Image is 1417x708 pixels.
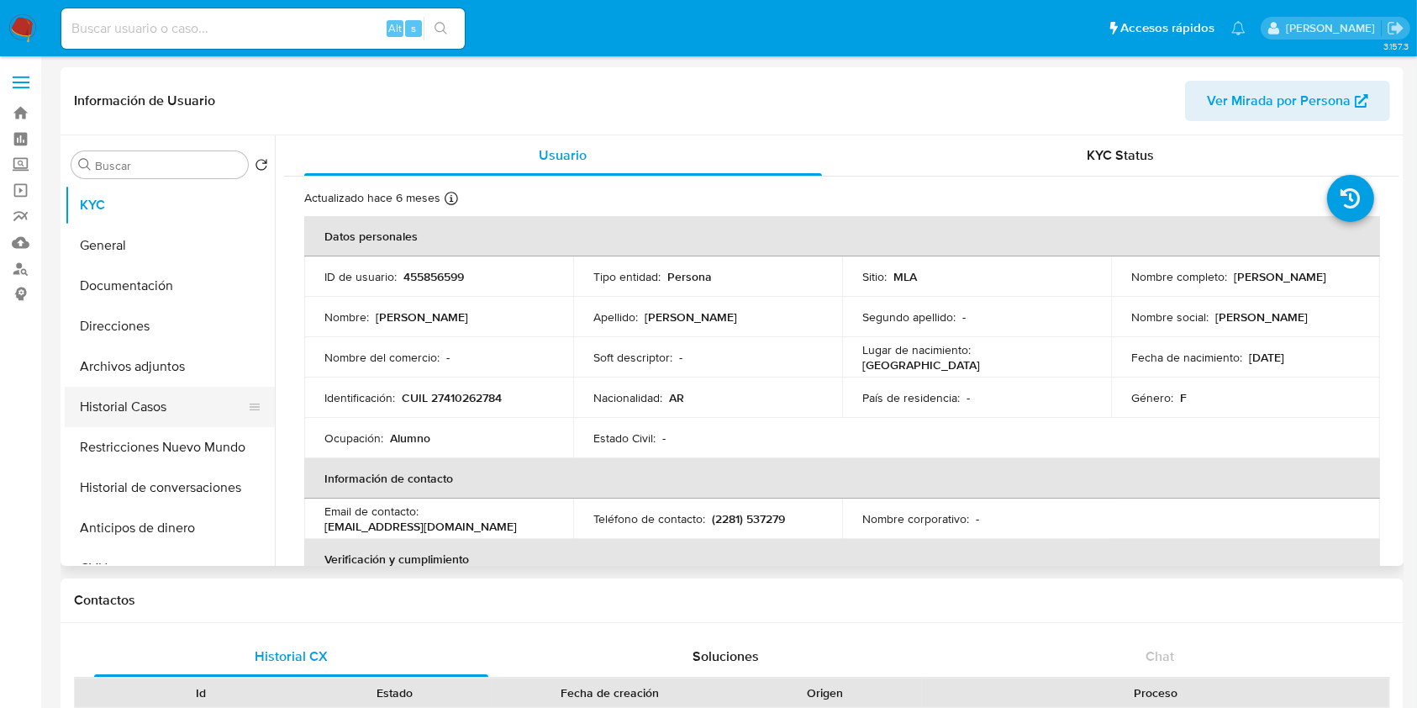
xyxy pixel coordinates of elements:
p: Lugar de nacimiento : [862,342,971,357]
p: juanbautista.fernandez@mercadolibre.com [1286,20,1381,36]
div: Id [116,684,287,701]
p: CUIL 27410262784 [402,390,502,405]
p: [PERSON_NAME] [1234,269,1326,284]
p: Fecha de nacimiento : [1131,350,1242,365]
p: Sitio : [862,269,887,284]
p: Nombre completo : [1131,269,1227,284]
div: Estado [310,684,481,701]
p: Género : [1131,390,1173,405]
button: Volver al orden por defecto [255,158,268,177]
span: Historial CX [255,647,328,666]
span: Chat [1146,647,1174,666]
span: KYC Status [1087,145,1154,165]
p: 455856599 [403,269,464,284]
p: Ocupación : [324,431,383,446]
input: Buscar usuario o caso... [61,18,465,40]
button: Buscar [78,158,92,172]
p: [PERSON_NAME] [645,309,737,325]
p: - [662,431,666,446]
p: Teléfono de contacto : [593,511,705,526]
p: [PERSON_NAME] [376,309,468,325]
button: Restricciones Nuevo Mundo [65,427,275,468]
button: search-icon [424,17,458,40]
p: Actualizado hace 6 meses [304,190,440,206]
button: Ver Mirada por Persona [1185,81,1390,121]
p: Nombre social : [1131,309,1209,325]
h1: Información de Usuario [74,92,215,109]
p: [GEOGRAPHIC_DATA] [862,357,980,372]
p: MLA [893,269,917,284]
p: (2281) 537279 [712,511,785,526]
button: KYC [65,185,275,225]
p: F [1180,390,1187,405]
p: AR [669,390,684,405]
th: Verificación y cumplimiento [304,539,1380,579]
button: Historial de conversaciones [65,468,275,508]
button: Anticipos de dinero [65,508,275,548]
button: Historial Casos [65,387,261,427]
button: Documentación [65,266,275,306]
p: - [446,350,450,365]
p: Estado Civil : [593,431,656,446]
input: Buscar [95,158,241,173]
th: Datos personales [304,216,1380,256]
p: Alumno [390,431,430,446]
p: - [967,390,970,405]
th: Información de contacto [304,458,1380,499]
a: Notificaciones [1231,21,1246,35]
p: - [679,350,682,365]
button: Direcciones [65,306,275,346]
p: [PERSON_NAME] [1215,309,1308,325]
p: Email de contacto : [324,504,419,519]
button: CVU [65,548,275,589]
h1: Contactos [74,592,1390,609]
p: Identificación : [324,390,395,405]
p: Tipo entidad : [593,269,661,284]
span: Ver Mirada por Persona [1207,81,1351,121]
p: Nacionalidad : [593,390,662,405]
p: Segundo apellido : [862,309,956,325]
p: Nombre : [324,309,369,325]
span: Accesos rápidos [1120,19,1214,37]
p: Apellido : [593,309,638,325]
p: Persona [667,269,712,284]
p: Nombre del comercio : [324,350,440,365]
p: País de residencia : [862,390,960,405]
button: Archivos adjuntos [65,346,275,387]
span: Soluciones [693,647,759,666]
p: [EMAIL_ADDRESS][DOMAIN_NAME] [324,519,517,534]
p: Nombre corporativo : [862,511,969,526]
a: Salir [1387,19,1404,37]
button: General [65,225,275,266]
span: Usuario [539,145,587,165]
span: s [411,20,416,36]
p: - [962,309,966,325]
div: Proceso [934,684,1377,701]
div: Fecha de creación [503,684,716,701]
p: [DATE] [1249,350,1284,365]
span: Alt [388,20,402,36]
p: - [976,511,979,526]
div: Origen [740,684,910,701]
p: ID de usuario : [324,269,397,284]
p: Soft descriptor : [593,350,672,365]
